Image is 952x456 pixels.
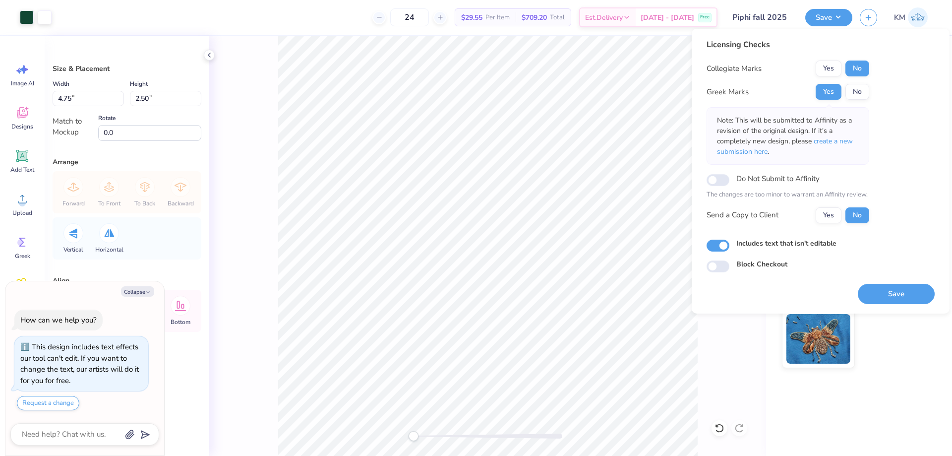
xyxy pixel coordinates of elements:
p: The changes are too minor to warrant an Affinity review. [707,190,869,200]
div: Size & Placement [53,64,201,74]
div: This design includes text effects our tool can't edit. If you want to change the text, our artist... [20,342,139,386]
label: Height [130,78,148,90]
button: Save [805,9,852,26]
span: Free [700,14,710,21]
span: Horizontal [95,246,123,254]
span: Est. Delivery [585,12,623,23]
img: Karl Michael Narciza [908,7,928,27]
button: Yes [816,61,841,76]
span: Image AI [11,79,34,87]
div: Arrange [53,157,201,167]
button: No [845,61,869,76]
input: Untitled Design [725,7,798,27]
div: Align [53,275,201,286]
span: Designs [11,123,33,130]
span: Greek [15,252,30,260]
img: Metallic & Glitter [786,314,850,364]
span: Bottom [171,318,190,326]
button: No [845,207,869,223]
button: Save [858,284,935,304]
button: Request a change [17,396,79,410]
div: Collegiate Marks [707,63,762,74]
button: No [845,84,869,100]
label: Width [53,78,69,90]
div: How can we help you? [20,315,97,325]
input: – – [390,8,429,26]
span: Per Item [485,12,510,23]
button: Yes [816,84,841,100]
span: KM [894,12,905,23]
div: Accessibility label [409,431,418,441]
span: $709.20 [522,12,547,23]
div: Match to Mockup [53,116,92,138]
label: Do Not Submit to Affinity [736,172,820,185]
label: Block Checkout [736,259,787,269]
div: Licensing Checks [707,39,869,51]
span: Upload [12,209,32,217]
label: Rotate [98,112,116,124]
div: Greek Marks [707,86,749,98]
span: Vertical [63,246,83,254]
a: KM [890,7,932,27]
span: $29.55 [461,12,482,23]
button: Collapse [121,286,154,297]
span: Add Text [10,166,34,174]
button: Yes [816,207,841,223]
span: [DATE] - [DATE] [641,12,694,23]
p: Note: This will be submitted to Affinity as a revision of the original design. If it's a complete... [717,115,859,157]
label: Includes text that isn't editable [736,238,836,249]
span: Total [550,12,565,23]
div: Send a Copy to Client [707,209,778,221]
